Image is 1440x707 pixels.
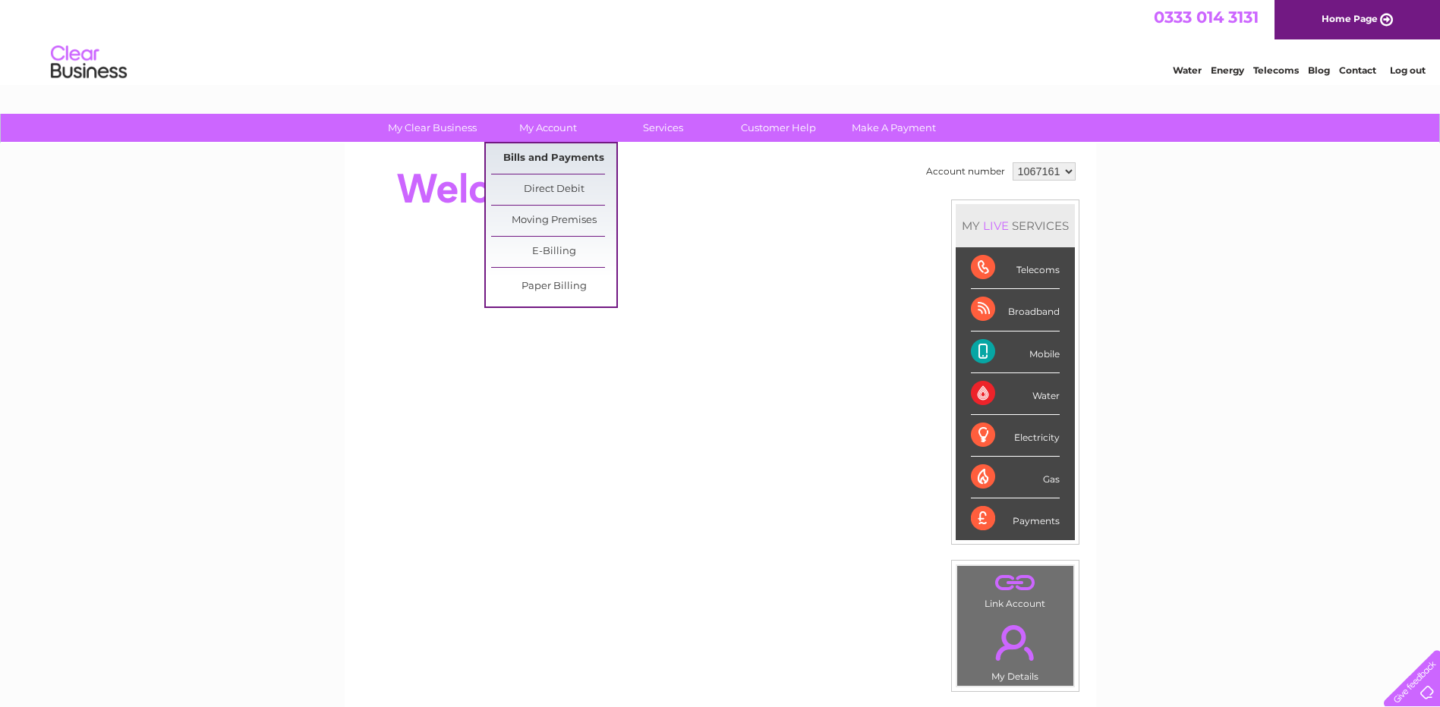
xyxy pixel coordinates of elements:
[971,415,1060,457] div: Electricity
[971,247,1060,289] div: Telecoms
[1173,64,1202,76] a: Water
[971,457,1060,498] div: Gas
[1154,8,1259,27] a: 0333 014 3131
[922,159,1009,184] td: Account number
[956,612,1074,687] td: My Details
[50,39,128,86] img: logo.png
[980,218,1012,233] div: LIVE
[362,8,1079,74] div: Clear Business is a trading name of Verastar Limited (registered in [GEOGRAPHIC_DATA] No. 3667643...
[485,114,610,142] a: My Account
[956,565,1074,613] td: Link Account
[491,272,616,302] a: Paper Billing
[956,204,1075,247] div: MY SERVICES
[491,237,616,267] a: E-Billing
[971,498,1060,539] div: Payments
[370,114,495,142] a: My Clear Business
[971,373,1060,415] div: Water
[1339,64,1376,76] a: Contact
[1211,64,1244,76] a: Energy
[600,114,726,142] a: Services
[971,289,1060,331] div: Broadband
[491,143,616,174] a: Bills and Payments
[491,206,616,236] a: Moving Premises
[1308,64,1330,76] a: Blog
[1390,64,1426,76] a: Log out
[971,332,1060,373] div: Mobile
[961,570,1070,596] a: .
[831,114,956,142] a: Make A Payment
[716,114,841,142] a: Customer Help
[1253,64,1299,76] a: Telecoms
[961,616,1070,669] a: .
[491,174,616,205] a: Direct Debit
